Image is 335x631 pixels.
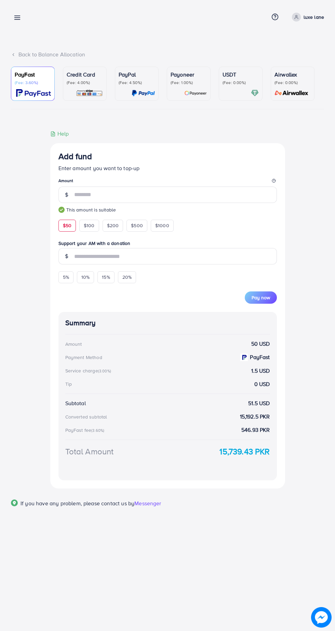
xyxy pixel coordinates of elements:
[119,80,155,85] p: (Fee: 4.50%)
[132,89,155,97] img: card
[65,427,107,434] div: PayFast fee
[65,341,82,347] div: Amount
[11,499,18,506] img: Popup guide
[63,274,69,280] span: 5%
[102,274,110,280] span: 15%
[98,368,111,374] small: (3.00%)
[304,13,324,21] p: luxe lane
[311,607,332,628] img: image
[245,291,277,304] button: Pay now
[16,89,51,97] img: card
[65,354,102,361] div: Payment Method
[184,89,207,97] img: card
[252,294,270,301] span: Pay now
[119,70,155,79] p: PayPal
[65,445,114,457] div: Total Amount
[272,89,311,97] img: card
[65,381,72,387] div: Tip
[91,428,104,433] small: (3.60%)
[250,353,270,361] strong: PayFast
[240,354,248,361] img: payment
[63,222,71,229] span: $50
[65,413,107,420] div: Converted subtotal
[58,178,277,186] legend: Amount
[65,399,86,407] div: Subtotal
[223,80,259,85] p: (Fee: 0.00%)
[254,380,270,388] strong: 0 USD
[15,80,51,85] p: (Fee: 3.60%)
[84,222,95,229] span: $100
[122,274,132,280] span: 20%
[67,80,103,85] p: (Fee: 4.00%)
[50,130,69,138] div: Help
[155,222,169,229] span: $1000
[241,426,270,434] strong: 546.93 PKR
[251,89,259,97] img: card
[107,222,119,229] span: $200
[76,89,103,97] img: card
[67,70,103,79] p: Credit Card
[240,413,270,421] strong: 15,192.5 PKR
[274,70,311,79] p: Airwallex
[58,164,277,172] p: Enter amount you want to top-up
[58,240,277,247] label: Support your AM with a donation
[171,80,207,85] p: (Fee: 1.00%)
[58,207,65,213] img: guide
[21,499,134,507] span: If you have any problem, please contact us by
[65,367,113,374] div: Service charge
[15,70,51,79] p: PayFast
[289,13,324,22] a: luxe lane
[11,51,324,58] div: Back to Balance Allocation
[251,367,270,375] strong: 1.5 USD
[65,319,270,327] h4: Summary
[171,70,207,79] p: Payoneer
[134,499,161,507] span: Messenger
[251,340,270,348] strong: 50 USD
[274,80,311,85] p: (Fee: 0.00%)
[58,206,277,213] small: This amount is suitable
[131,222,143,229] span: $500
[248,399,270,407] strong: 51.5 USD
[223,70,259,79] p: USDT
[58,151,92,161] h3: Add fund
[81,274,90,280] span: 10%
[219,445,270,457] strong: 15,739.43 PKR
